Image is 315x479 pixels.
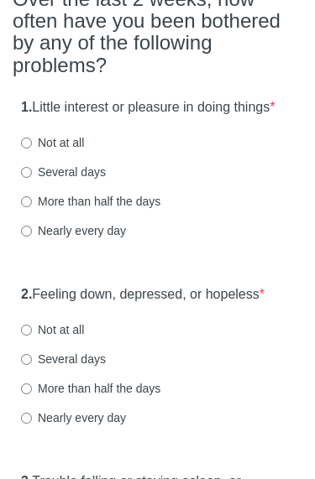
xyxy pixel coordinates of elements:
input: Nearly every day [21,226,32,237]
strong: 2. [21,288,32,302]
label: Not at all [21,322,84,339]
input: More than half the days [21,197,32,208]
label: Nearly every day [21,223,126,240]
input: Nearly every day [21,414,32,424]
label: Feeling down, depressed, or hopeless [21,286,265,305]
input: Several days [21,355,32,366]
label: Several days [21,164,106,181]
input: Not at all [21,138,32,149]
input: More than half the days [21,384,32,395]
input: Not at all [21,325,32,336]
label: More than half the days [21,194,160,211]
label: Not at all [21,135,84,152]
input: Several days [21,168,32,179]
strong: 1. [21,101,32,115]
label: More than half the days [21,381,160,398]
label: Several days [21,351,106,368]
label: Little interest or pleasure in doing things [21,99,275,118]
label: Nearly every day [21,410,126,427]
